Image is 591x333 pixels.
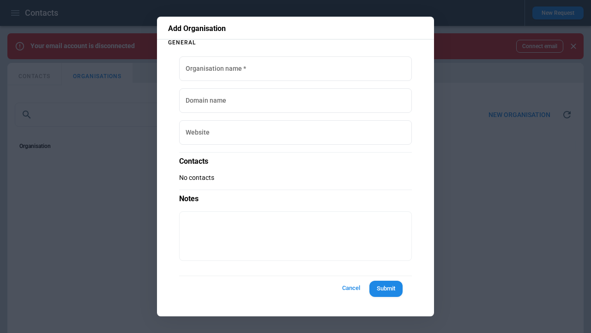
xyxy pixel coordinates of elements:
p: Notes [179,190,412,204]
p: No contacts [179,174,412,182]
p: Add Organisation [168,24,423,33]
p: Contacts [179,152,412,166]
p: General [168,40,423,45]
button: Cancel [336,280,366,297]
button: Submit [369,281,403,297]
